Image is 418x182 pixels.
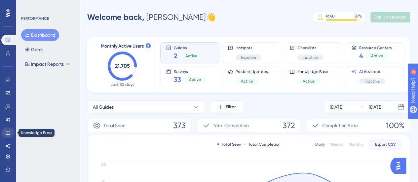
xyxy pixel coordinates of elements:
[369,139,402,150] button: Export CSV
[46,3,48,9] div: 2
[330,142,343,147] div: Weekly
[217,142,241,147] div: Total Seen
[21,16,49,21] div: PERFORMANCE
[174,51,177,60] span: 2
[87,100,205,114] button: All Guides
[322,122,358,129] span: Completion Rate
[303,79,315,84] span: Active
[330,103,343,111] div: [DATE]
[93,103,114,111] span: All Guides
[16,2,41,10] span: Need Help?
[359,51,363,60] span: 4
[359,69,385,74] span: AI Assistant
[326,14,335,19] div: MAU
[236,45,261,51] span: Hotspots
[283,120,295,131] span: 372
[87,12,144,22] span: Welcome back,
[87,12,216,22] div: [PERSON_NAME] 👋
[241,55,256,60] span: Inactive
[21,29,59,41] button: Dashboard
[21,58,75,70] button: Impact ReportsBETA
[359,45,392,50] span: Resource Centers
[101,42,144,50] span: Monthly Active Users
[315,142,325,147] div: Daily
[349,142,363,147] div: Monthly
[115,63,130,69] text: 21,705
[355,14,362,19] div: 87 %
[297,69,328,74] span: Knowledge Base
[210,100,243,114] button: Filter
[236,69,268,74] span: Product Updates
[369,103,382,111] div: [DATE]
[371,53,383,58] span: Active
[374,15,406,20] span: Publish Changes
[65,62,71,66] div: BETA
[174,45,203,50] span: Guides
[189,77,201,82] span: Active
[174,75,181,84] span: 33
[241,79,253,84] span: Active
[244,142,281,147] div: Total Completion
[103,122,126,129] span: Total Seen
[100,162,106,167] tspan: 120
[173,120,186,131] span: 373
[185,53,197,58] span: Active
[370,12,410,22] button: Publish Changes
[213,122,249,129] span: Total Completion
[303,55,318,60] span: Inactive
[364,79,380,84] span: Inactive
[111,82,134,87] span: Last 30 days
[21,44,47,55] button: Goals
[386,120,404,131] span: 100%
[226,103,236,111] span: Filter
[297,45,323,51] span: Checklists
[375,142,396,147] span: Export CSV
[390,156,410,176] iframe: UserGuiding AI Assistant Launcher
[174,69,206,74] span: Surveys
